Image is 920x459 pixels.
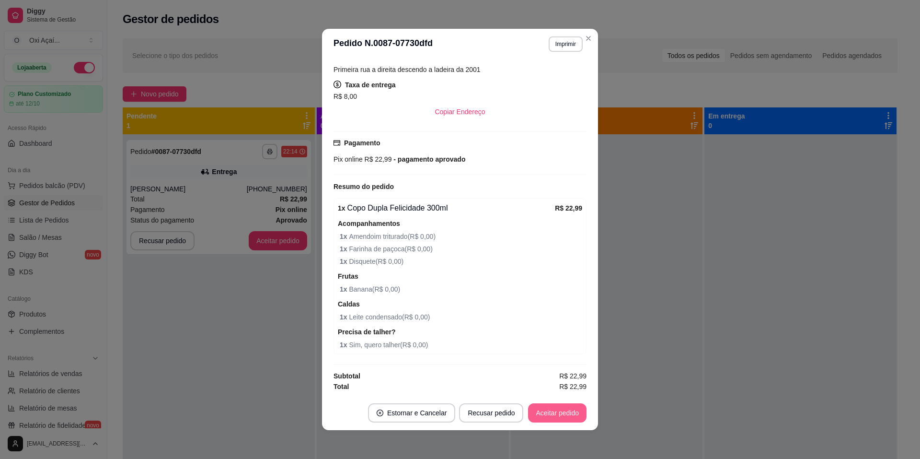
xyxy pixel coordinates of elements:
[368,403,456,423] button: close-circleEstornar e Cancelar
[338,204,345,212] strong: 1 x
[338,202,555,214] div: Copo Dupla Felicidade 300ml
[340,231,582,242] span: Amendoim triturado ( R$ 0,00 )
[340,313,349,321] strong: 1 x
[344,139,380,147] strong: Pagamento
[340,258,349,265] strong: 1 x
[340,285,349,293] strong: 1 x
[340,233,349,240] strong: 1 x
[340,312,582,322] span: Leite condensado ( R$ 0,00 )
[340,341,349,349] strong: 1 x
[340,244,582,254] span: Farinha de paçoca ( R$ 0,00 )
[333,383,349,390] strong: Total
[340,284,582,294] span: Banana ( R$ 0,00 )
[549,36,583,52] button: Imprimir
[333,155,363,163] span: Pix online
[459,403,523,423] button: Recusar pedido
[333,36,433,52] h3: Pedido N. 0087-07730dfd
[333,183,394,190] strong: Resumo do pedido
[333,372,360,380] strong: Subtotal
[559,371,586,381] span: R$ 22,99
[338,300,360,308] strong: Caldas
[333,93,357,100] span: R$ 8,00
[338,272,358,280] strong: Frutas
[333,81,341,88] span: dollar
[340,340,582,350] span: Sim, quero talher ( R$ 0,00 )
[363,155,392,163] span: R$ 22,99
[581,31,596,46] button: Close
[559,381,586,392] span: R$ 22,99
[338,220,400,227] strong: Acompanhamentos
[427,102,493,121] button: Copiar Endereço
[555,204,582,212] strong: R$ 22,99
[377,410,383,416] span: close-circle
[345,81,396,89] strong: Taxa de entrega
[338,328,396,336] strong: Precisa de talher?
[340,245,349,253] strong: 1 x
[333,140,340,146] span: credit-card
[340,256,582,267] span: Disquete ( R$ 0,00 )
[528,403,586,423] button: Aceitar pedido
[391,155,465,163] span: - pagamento aprovado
